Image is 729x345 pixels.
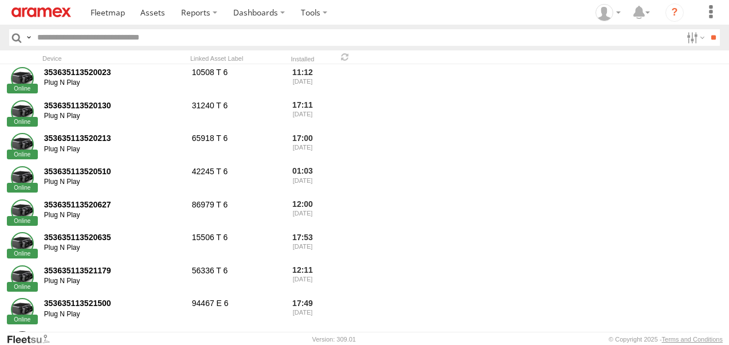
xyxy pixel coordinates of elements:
div: Linked Asset Label [190,54,276,62]
div: 17:11 [DATE] [281,99,324,130]
div: 56336 T 6 [190,264,276,295]
div: 12:00 [DATE] [281,198,324,229]
div: Plug N Play [44,79,184,88]
div: Device [42,54,186,62]
div: 94467 E 6 [190,297,276,328]
div: Plug N Play [44,244,184,253]
div: 353635113521179 [44,265,184,276]
div: 353635113520130 [44,100,184,111]
div: Hicham Abourifa [591,4,625,21]
div: 12:11 [DATE] [281,264,324,295]
div: 353635113520213 [44,133,184,143]
div: 353635113521500 [44,298,184,308]
div: 353635113520023 [44,67,184,77]
div: 17:53 [DATE] [281,230,324,261]
div: 42245 T 6 [190,164,276,195]
div: 353635113520635 [44,232,184,242]
div: 17:49 [DATE] [281,297,324,328]
label: Search Query [24,29,33,46]
div: Plug N Play [44,277,184,286]
div: 11:12 [DATE] [281,65,324,96]
img: aramex-logo.svg [11,7,71,17]
div: 10508 T 6 [190,65,276,96]
div: 01:03 [DATE] [281,164,324,195]
div: 65918 T 6 [190,132,276,163]
div: 86979 T 6 [190,198,276,229]
div: Version: 309.01 [312,336,356,343]
div: Plug N Play [44,211,184,220]
span: Refresh [338,52,352,62]
a: Terms and Conditions [662,336,723,343]
div: 17:00 [DATE] [281,132,324,163]
div: Plug N Play [44,310,184,319]
div: 31240 T 6 [190,99,276,130]
div: Plug N Play [44,145,184,154]
div: Plug N Play [44,178,184,187]
a: Visit our Website [6,334,59,345]
div: Plug N Play [44,112,184,121]
div: 353635113520627 [44,199,184,210]
i: ? [665,3,684,22]
label: Search Filter Options [682,29,707,46]
div: 353635113520510 [44,166,184,177]
div: 15506 T 6 [190,230,276,261]
div: © Copyright 2025 - [609,336,723,343]
div: Installed [281,57,324,62]
div: 353635113521583 [44,331,184,342]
